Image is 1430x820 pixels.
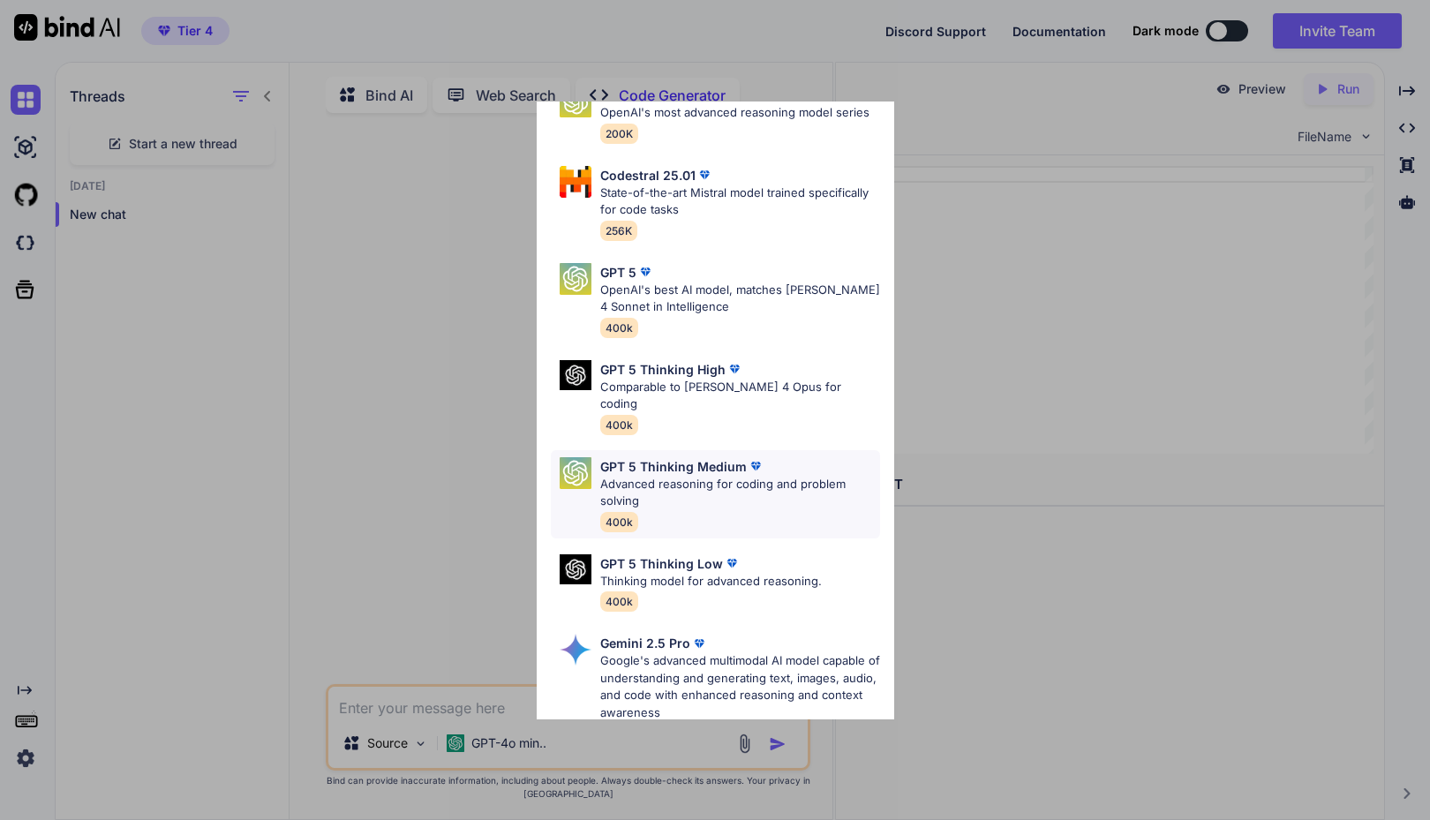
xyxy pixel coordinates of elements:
[600,652,880,721] p: Google's advanced multimodal AI model capable of understanding and generating text, images, audio...
[600,184,880,219] p: State-of-the-art Mistral model trained specifically for code tasks
[600,166,696,184] p: Codestral 25.01
[747,457,764,475] img: premium
[600,124,638,144] span: 200K
[600,573,822,591] p: Thinking model for advanced reasoning.
[600,415,638,435] span: 400k
[636,263,654,281] img: premium
[600,591,638,612] span: 400k
[560,634,591,666] img: Pick Models
[560,360,591,391] img: Pick Models
[600,360,726,379] p: GPT 5 Thinking High
[560,263,591,295] img: Pick Models
[560,166,591,198] img: Pick Models
[560,86,591,117] img: Pick Models
[600,554,723,573] p: GPT 5 Thinking Low
[600,104,869,122] p: OpenAI's most advanced reasoning model series
[723,554,741,572] img: premium
[600,379,880,413] p: Comparable to [PERSON_NAME] 4 Opus for coding
[600,282,880,316] p: OpenAI's best AI model, matches [PERSON_NAME] 4 Sonnet in Intelligence
[600,634,690,652] p: Gemini 2.5 Pro
[600,318,638,338] span: 400k
[560,554,591,585] img: Pick Models
[560,457,591,489] img: Pick Models
[600,476,880,510] p: Advanced reasoning for coding and problem solving
[600,263,636,282] p: GPT 5
[600,457,747,476] p: GPT 5 Thinking Medium
[726,360,743,378] img: premium
[600,512,638,532] span: 400k
[696,166,713,184] img: premium
[600,221,637,241] span: 256K
[690,635,708,652] img: premium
